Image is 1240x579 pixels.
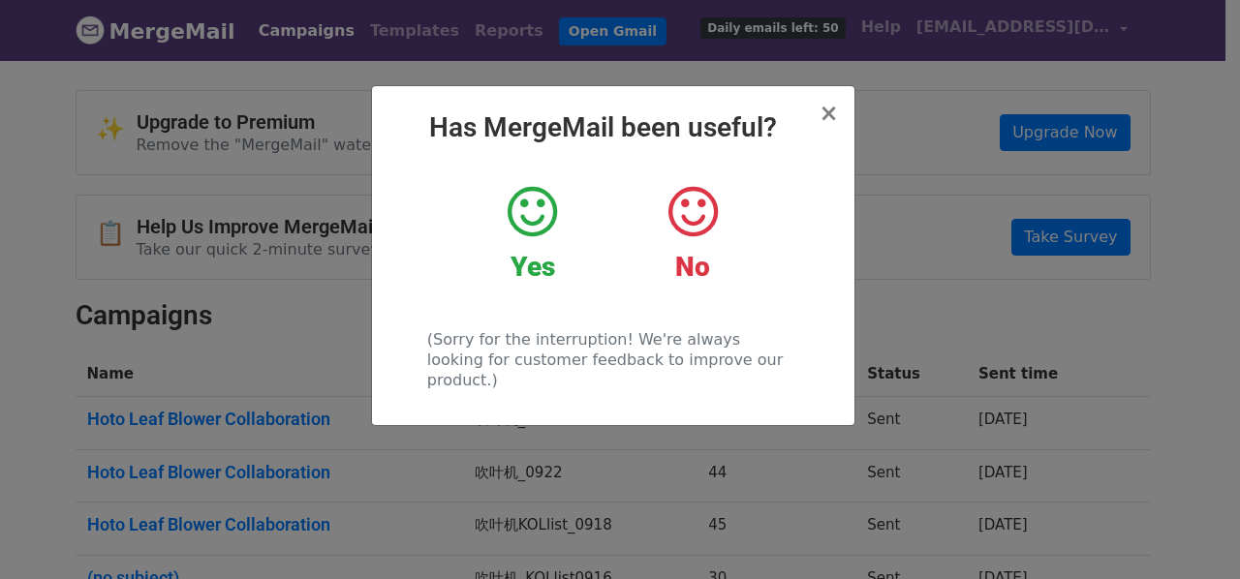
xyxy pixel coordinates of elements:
a: No [627,183,758,284]
strong: Yes [511,251,555,283]
h2: Has MergeMail been useful? [387,111,839,144]
button: Close [819,102,838,125]
strong: No [675,251,710,283]
a: Yes [467,183,598,284]
span: × [819,100,838,127]
p: (Sorry for the interruption! We're always looking for customer feedback to improve our product.) [427,329,798,390]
